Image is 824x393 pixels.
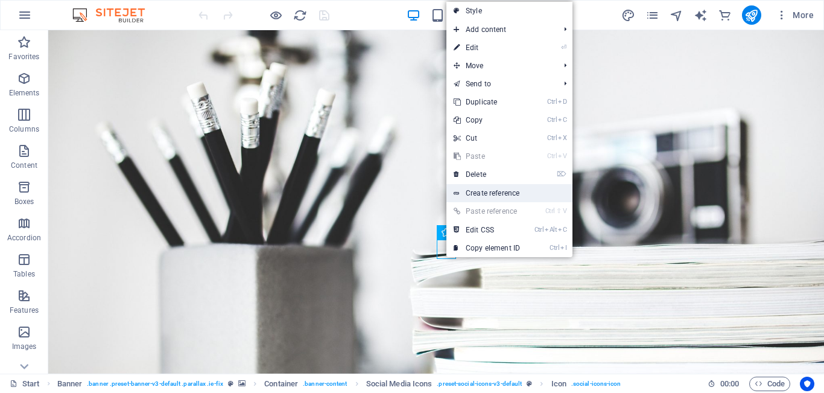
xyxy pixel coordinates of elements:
[694,8,708,22] i: AI Writer
[547,134,557,142] i: Ctrl
[446,75,554,93] a: Send to
[800,377,814,391] button: Usercentrics
[558,226,566,234] i: C
[228,380,233,387] i: This element is a customizable preset
[720,377,739,391] span: 00 00
[446,21,554,39] span: Add content
[776,9,814,21] span: More
[446,39,527,57] a: ⏎Edit
[534,226,544,234] i: Ctrl
[12,342,37,351] p: Images
[293,8,307,22] i: Reload page
[527,380,532,387] i: This element is a customizable preset
[14,197,34,206] p: Boxes
[7,233,41,243] p: Accordion
[446,165,527,184] a: ⌦Delete
[8,52,39,62] p: Favorites
[558,116,566,124] i: C
[87,377,223,391] span: . banner .preset-banner-v3-default .parallax .ie-fix
[550,244,559,252] i: Ctrl
[558,98,566,106] i: D
[303,377,347,391] span: . banner-content
[729,379,731,388] span: :
[268,8,283,22] button: Click here to leave preview mode and continue editing
[446,93,527,111] a: CtrlDDuplicate
[446,57,554,75] span: Move
[749,377,790,391] button: Code
[571,377,621,391] span: . social-icons-icon
[771,5,819,25] button: More
[547,116,557,124] i: Ctrl
[547,152,557,160] i: Ctrl
[446,239,527,257] a: CtrlICopy element ID
[561,43,566,51] i: ⏎
[10,377,40,391] a: Click to cancel selection. Double-click to open Pages
[557,170,566,178] i: ⌦
[755,377,785,391] span: Code
[13,269,35,279] p: Tables
[11,161,37,170] p: Content
[446,111,527,129] a: CtrlCCopy
[10,305,39,315] p: Features
[708,377,740,391] h6: Session time
[621,8,636,22] button: design
[558,152,566,160] i: V
[437,377,522,391] span: . preset-social-icons-v3-default
[57,377,83,391] span: Click to select. Double-click to edit
[744,8,758,22] i: Publish
[293,8,307,22] button: reload
[446,147,527,165] a: CtrlVPaste
[446,221,527,239] a: CtrlAltCEdit CSS
[645,8,659,22] i: Pages (Ctrl+Alt+S)
[551,377,566,391] span: Click to select. Double-click to edit
[694,8,708,22] button: text_generator
[446,184,572,202] a: Create reference
[57,377,621,391] nav: breadcrumb
[446,129,527,147] a: CtrlXCut
[366,377,433,391] span: Click to select. Double-click to edit
[560,244,566,252] i: I
[547,98,557,106] i: Ctrl
[556,207,562,215] i: ⇧
[621,8,635,22] i: Design (Ctrl+Alt+Y)
[69,8,160,22] img: Editor Logo
[545,226,557,234] i: Alt
[670,8,683,22] i: Navigator
[545,207,555,215] i: Ctrl
[9,88,40,98] p: Elements
[238,380,246,387] i: This element contains a background
[264,377,298,391] span: Click to select. Double-click to edit
[645,8,660,22] button: pages
[446,2,572,20] a: Style
[742,5,761,25] button: publish
[670,8,684,22] button: navigator
[9,124,39,134] p: Columns
[446,202,527,220] a: Ctrl⇧VPaste reference
[718,8,732,22] button: commerce
[558,134,566,142] i: X
[718,8,732,22] i: Commerce
[563,207,566,215] i: V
